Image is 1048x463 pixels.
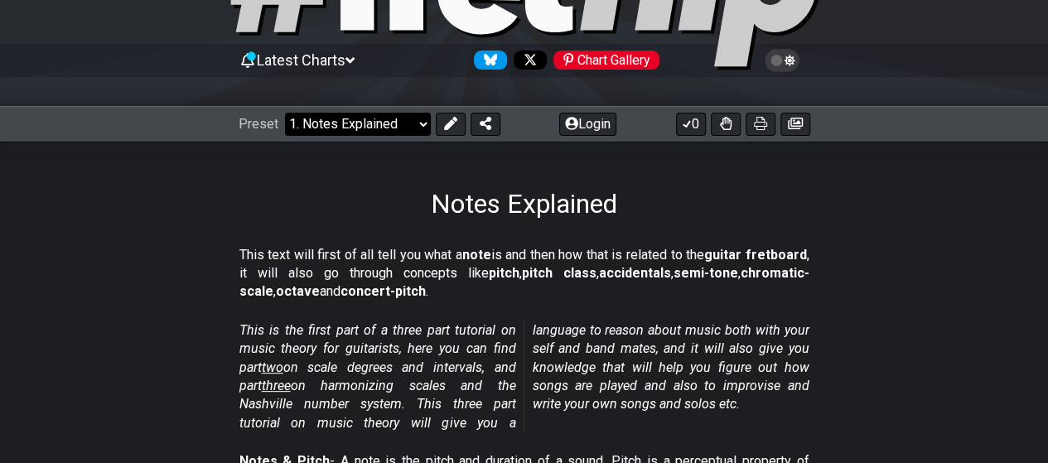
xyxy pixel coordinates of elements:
[547,51,659,70] a: #fretflip at Pinterest
[599,265,671,281] strong: accidentals
[285,113,431,136] select: Preset
[489,265,519,281] strong: pitch
[467,51,507,70] a: Follow #fretflip at Bluesky
[239,322,809,431] em: This is the first part of a three part tutorial on music theory for guitarists, here you can find...
[522,265,596,281] strong: pitch class
[436,113,466,136] button: Edit Preset
[276,283,320,299] strong: octave
[257,51,345,69] span: Latest Charts
[340,283,426,299] strong: concert-pitch
[507,51,547,70] a: Follow #fretflip at X
[704,247,807,263] strong: guitar fretboard
[780,113,810,136] button: Create image
[773,53,792,68] span: Toggle light / dark theme
[674,265,738,281] strong: semi-tone
[553,51,659,70] div: Chart Gallery
[559,113,616,136] button: Login
[462,247,491,263] strong: note
[431,188,617,219] h1: Notes Explained
[676,113,706,136] button: 0
[471,113,500,136] button: Share Preset
[239,116,278,132] span: Preset
[239,246,809,301] p: This text will first of all tell you what a is and then how that is related to the , it will also...
[711,113,741,136] button: Toggle Dexterity for all fretkits
[262,359,283,375] span: two
[746,113,775,136] button: Print
[262,378,291,393] span: three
